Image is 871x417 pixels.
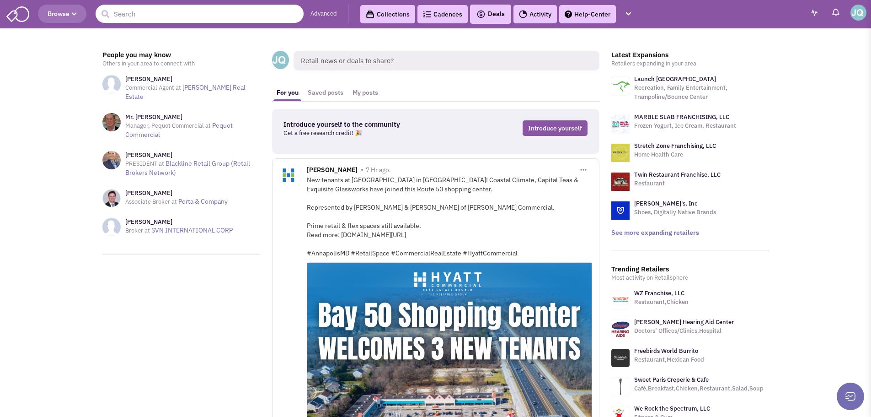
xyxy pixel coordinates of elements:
[102,75,121,93] img: NoImageAvailable1.jpg
[634,200,698,207] a: [PERSON_NAME]'s, Inc
[417,5,468,23] a: Cadences
[634,376,709,384] a: Sweet Paris Creperie & Cafe
[360,5,415,23] a: Collections
[476,9,486,20] img: icon-deals.svg
[611,51,769,59] h3: Latest Expansions
[125,113,260,121] h3: Mr. [PERSON_NAME]
[634,179,721,188] p: Restaurant
[565,11,572,18] img: help.png
[611,59,769,68] p: Retailers expanding in your area
[125,84,181,92] span: Commercial Agent at
[125,227,150,234] span: Broker at
[294,51,599,70] span: Retail news or deals to share?
[474,8,508,20] button: Deals
[611,77,630,95] img: logo
[611,173,630,191] img: logo
[634,142,716,150] a: Stretch Zone Franchising, LLC
[96,5,304,23] input: Search
[519,10,527,18] img: Activity.png
[102,218,121,236] img: NoImageAvailable1.jpg
[523,120,588,136] a: Introduce yourself
[102,51,260,59] h3: People you may know
[634,318,734,326] a: [PERSON_NAME] Hearing Aid Center
[513,5,557,23] a: Activity
[125,159,250,177] a: Blackline Retail Group (Retail Brokers Network)
[272,84,303,101] a: For you
[634,384,764,393] p: Café,Breakfast,Chicken,Restaurant,Salad,Soup
[634,121,736,130] p: Frozen Yogurt, Ice Cream, Restaurant
[307,175,592,258] div: New tenants at [GEOGRAPHIC_DATA] in [GEOGRAPHIC_DATA]! Coastal Climate, Capital Teas & Exquisite ...
[634,326,734,336] p: Doctors’ Offices/Clinics,Hospital
[611,228,699,237] a: See more expanding retailers
[307,166,358,176] span: [PERSON_NAME]
[634,289,684,297] a: WZ Franchise, LLC
[634,355,704,364] p: Restaurant,Mexican Food
[634,75,716,83] a: Launch [GEOGRAPHIC_DATA]
[102,59,260,68] p: Others in your area to connect with
[303,84,348,101] a: Saved posts
[366,10,374,19] img: icon-collection-lavender-black.svg
[611,201,630,220] img: logo
[423,11,431,17] img: Cadences_logo.png
[850,5,866,21] img: Joe Quinn
[611,144,630,162] img: logo
[151,226,233,234] a: SVN INTERNATIONAL CORP
[348,84,383,101] a: My posts
[125,151,260,159] h3: [PERSON_NAME]
[634,405,710,412] a: We Rock the Spectrum, LLC
[611,291,630,309] img: www.wingzone.com
[476,10,505,18] span: Deals
[38,5,86,23] button: Browse
[634,150,716,159] p: Home Health Care
[310,10,337,18] a: Advanced
[559,5,616,23] a: Help-Center
[611,115,630,133] img: logo
[125,121,233,139] a: Pequot Commercial
[178,197,228,206] a: Porta & Company
[283,120,456,129] h3: Introduce yourself to the community
[634,171,721,179] a: Twin Restaurant Franchise, LLC
[6,5,29,22] img: SmartAdmin
[366,166,391,174] span: 7 Hr ago.
[125,75,260,83] h3: [PERSON_NAME]
[634,208,716,217] p: Shoes, Digitally Native Brands
[125,218,233,226] h3: [PERSON_NAME]
[48,10,77,18] span: Browse
[634,83,769,102] p: Recreation, Family Entertainment, Trampoline/Bounce Center
[611,265,769,273] h3: Trending Retailers
[634,347,698,355] a: Freebirds World Burrito
[125,189,228,197] h3: [PERSON_NAME]
[634,298,689,307] p: Restaurant,Chicken
[125,160,164,168] span: PRESIDENT at
[125,83,246,101] a: [PERSON_NAME] Real Estate
[634,113,729,121] a: MARBLE SLAB FRANCHISING, LLC
[125,122,211,130] span: Manager, Pequot Commercial at
[611,273,769,282] p: Most activity on Retailsphere
[125,198,177,206] span: Associate Broker at
[283,129,456,138] p: Get a free research credit! 🎉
